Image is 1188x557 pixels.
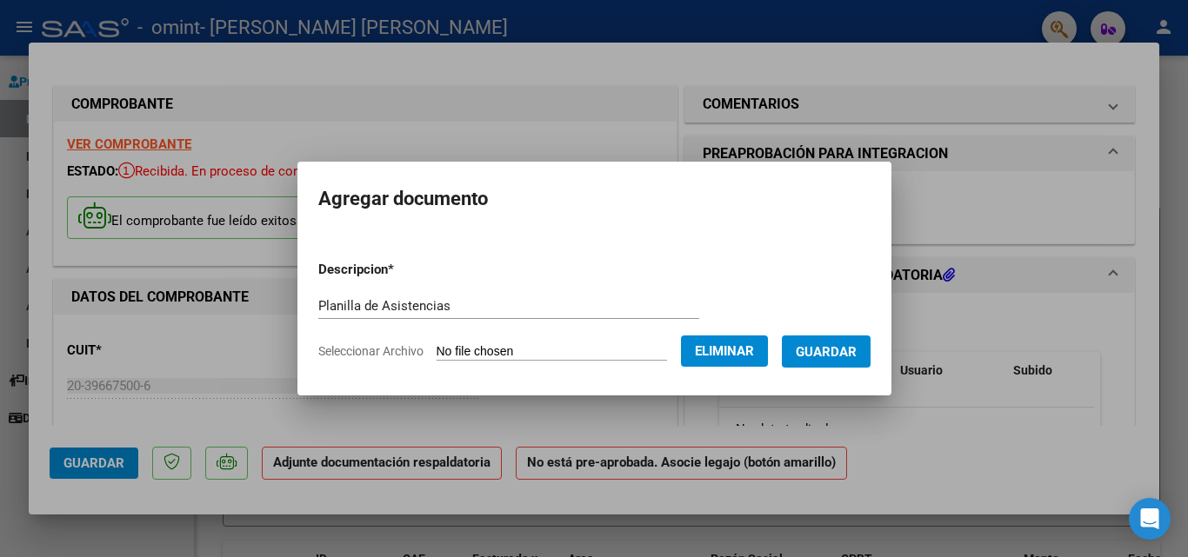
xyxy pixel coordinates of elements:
span: Eliminar [695,343,754,359]
div: Open Intercom Messenger [1129,498,1171,540]
span: Guardar [796,344,857,360]
button: Guardar [782,335,871,368]
h2: Agregar documento [318,182,871,216]
span: Seleccionar Archivo [318,344,424,358]
p: Descripcion [318,260,484,280]
button: Eliminar [681,335,768,367]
